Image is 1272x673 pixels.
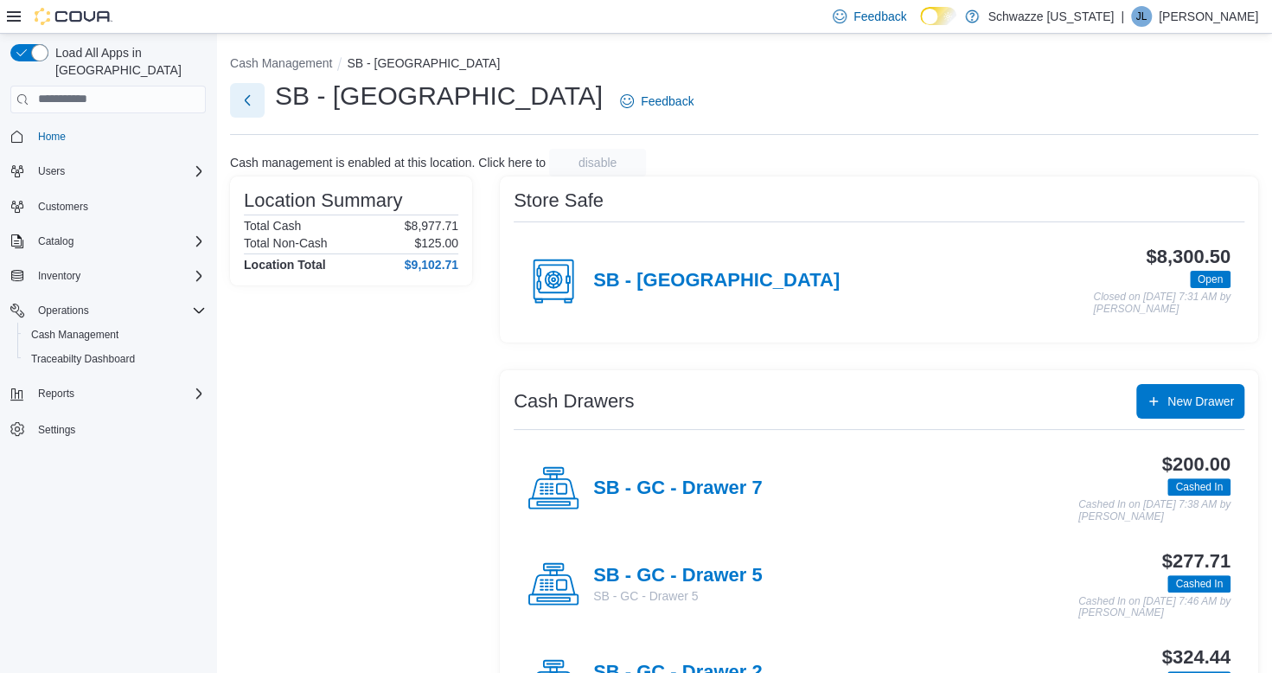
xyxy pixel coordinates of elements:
h4: Location Total [244,258,326,272]
span: Open [1198,272,1223,287]
span: Dark Mode [920,25,921,26]
span: Catalog [31,231,206,252]
h4: SB - GC - Drawer 5 [593,565,762,587]
span: Cash Management [24,324,206,345]
span: Inventory [38,269,80,283]
p: Cash management is enabled at this location. Click here to [230,156,546,170]
span: Cashed In [1175,479,1223,495]
span: Traceabilty Dashboard [24,349,206,369]
h3: Store Safe [514,190,604,211]
button: disable [549,149,646,176]
span: Home [31,125,206,147]
button: Home [3,124,213,149]
h4: SB - [GEOGRAPHIC_DATA] [593,270,840,292]
h3: Location Summary [244,190,402,211]
span: Reports [38,387,74,401]
h3: $8,300.50 [1146,247,1230,267]
a: Cash Management [24,324,125,345]
button: Reports [31,383,81,404]
h3: $200.00 [1162,454,1230,475]
span: Feedback [853,8,906,25]
p: $125.00 [414,236,458,250]
div: John Lieder [1131,6,1152,27]
input: Dark Mode [920,7,956,25]
span: Settings [31,418,206,439]
span: Cash Management [31,328,118,342]
button: New Drawer [1136,384,1244,419]
span: disable [578,154,617,171]
span: Home [38,130,66,144]
h3: Cash Drawers [514,391,634,412]
a: Traceabilty Dashboard [24,349,142,369]
button: Cash Management [17,323,213,347]
button: Inventory [3,264,213,288]
span: Customers [38,200,88,214]
span: Cashed In [1167,575,1230,593]
span: New Drawer [1167,393,1234,410]
button: Operations [31,300,96,321]
span: Users [31,161,206,182]
img: Cova [35,8,112,25]
span: Reports [31,383,206,404]
span: JL [1136,6,1147,27]
p: | [1121,6,1124,27]
span: Open [1190,271,1230,288]
button: Catalog [31,231,80,252]
p: [PERSON_NAME] [1159,6,1258,27]
button: Operations [3,298,213,323]
span: Operations [31,300,206,321]
button: Users [3,159,213,183]
a: Feedback [613,84,700,119]
span: Cashed In [1175,576,1223,592]
p: Closed on [DATE] 7:31 AM by [PERSON_NAME] [1093,292,1230,315]
h4: $9,102.71 [405,258,458,272]
h3: $277.71 [1162,551,1230,572]
button: Customers [3,194,213,219]
h6: Total Non-Cash [244,236,328,250]
p: SB - GC - Drawer 5 [593,587,762,605]
h4: SB - GC - Drawer 7 [593,478,762,500]
h6: Total Cash [244,219,301,233]
button: Settings [3,416,213,441]
a: Settings [31,420,82,440]
button: Cash Management [230,56,332,70]
span: Operations [38,304,89,317]
span: Customers [31,195,206,217]
button: Users [31,161,72,182]
button: SB - [GEOGRAPHIC_DATA] [347,56,500,70]
span: Catalog [38,234,74,248]
button: Traceabilty Dashboard [17,347,213,371]
p: Cashed In on [DATE] 7:46 AM by [PERSON_NAME] [1078,596,1230,619]
p: $8,977.71 [405,219,458,233]
a: Customers [31,196,95,217]
p: Cashed In on [DATE] 7:38 AM by [PERSON_NAME] [1078,499,1230,522]
a: Home [31,126,73,147]
h1: SB - [GEOGRAPHIC_DATA] [275,79,603,113]
span: Users [38,164,65,178]
nav: Complex example [10,117,206,487]
span: Load All Apps in [GEOGRAPHIC_DATA] [48,44,206,79]
button: Reports [3,381,213,406]
button: Catalog [3,229,213,253]
span: Cashed In [1167,478,1230,496]
span: Inventory [31,266,206,286]
h3: $324.44 [1162,647,1230,668]
span: Settings [38,423,75,437]
span: Feedback [641,93,694,110]
button: Next [230,83,265,118]
span: Traceabilty Dashboard [31,352,135,366]
button: Inventory [31,266,87,286]
p: Schwazze [US_STATE] [988,6,1114,27]
nav: An example of EuiBreadcrumbs [230,54,1258,75]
